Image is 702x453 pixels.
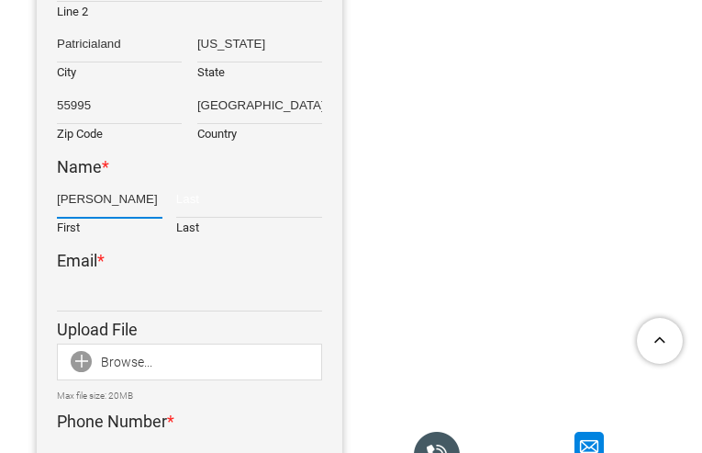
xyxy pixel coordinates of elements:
[57,87,182,124] input: Zip Code
[197,87,322,124] input: Country
[57,218,162,243] label: First
[57,320,138,339] label: Upload File
[57,157,109,176] label: Name
[57,389,322,404] div: Max file size: 20MB
[630,311,693,370] a: To Top
[197,62,322,87] label: State
[57,124,182,149] label: Zip Code
[57,181,162,218] input: First
[57,412,174,431] label: Phone Number
[57,62,182,87] label: City
[197,26,322,62] input: State
[57,26,182,62] input: City
[57,251,105,270] label: Email
[176,218,322,243] label: Last
[197,124,322,149] label: Country
[176,181,322,218] input: Last
[57,344,152,380] div: Browse...
[57,2,322,27] label: Line 2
